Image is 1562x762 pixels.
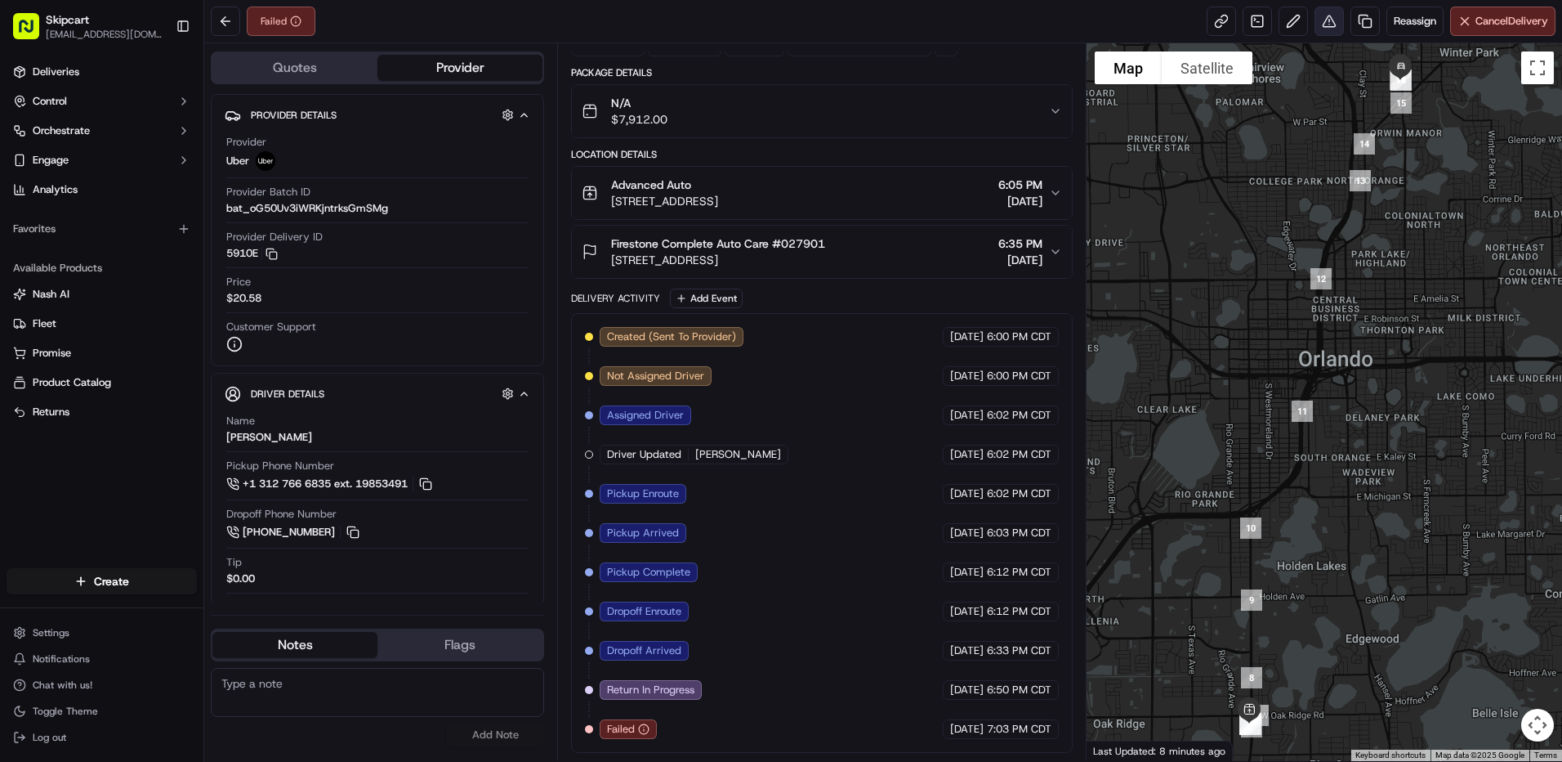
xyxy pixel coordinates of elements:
span: [DATE] [950,447,984,462]
span: Cancel Delivery [1475,14,1548,29]
button: Show street map [1095,52,1162,84]
div: Last Updated: 8 minutes ago [1087,741,1233,761]
span: 7:03 PM CDT [987,722,1051,737]
span: Pickup Phone Number [226,459,334,473]
div: 11 [1285,394,1319,428]
button: Chat with us! [7,674,197,697]
span: N/A [611,95,667,111]
img: Google [1091,740,1145,761]
div: 📗 [16,367,29,380]
span: Engage [33,153,69,168]
span: [STREET_ADDRESS] [611,252,825,268]
button: Promise [7,340,197,366]
span: Firestone Complete Auto Care #027901 [611,235,825,252]
div: Available Products [7,255,197,281]
span: 6:35 PM [998,235,1042,252]
div: 8 [1234,661,1269,695]
button: Flags [377,632,542,658]
span: Pickup Enroute [607,486,679,501]
span: Orchestrate [33,123,90,138]
button: [EMAIL_ADDRESS][DOMAIN_NAME] [46,28,163,41]
div: $0.00 [226,571,255,586]
span: [DATE] [950,526,984,540]
span: [DATE] [950,643,984,658]
span: Failed [607,722,635,737]
div: 14 [1347,127,1381,161]
button: Control [7,88,197,114]
img: Wisdom Oko [16,238,42,270]
button: Skipcart [46,11,89,28]
span: 6:02 PM CDT [987,408,1051,423]
button: Orchestrate [7,118,197,144]
img: uber-new-logo.jpeg [256,151,275,171]
span: Driver Updated [607,447,681,462]
span: Wisdom [PERSON_NAME] [51,253,174,267]
span: [PHONE_NUMBER] [243,525,335,540]
span: 6:05 PM [998,177,1042,193]
span: Promise [33,346,71,361]
a: Promise [13,346,190,361]
button: N/A$7,912.00 [572,85,1072,137]
span: [PERSON_NAME] [51,298,132,311]
span: [PERSON_NAME] [695,447,781,462]
span: Control [33,94,67,109]
a: 💻API Documentation [132,359,269,388]
button: Provider Details [225,101,530,128]
a: Returns [13,405,190,419]
span: +1 312 766 6835 ext. 19853491 [243,477,408,491]
button: Add Event [670,289,743,308]
button: Keyboard shortcuts [1355,750,1426,761]
span: Tip [226,555,242,570]
button: Create [7,568,197,594]
a: Fleet [13,316,190,331]
span: Notifications [33,652,90,666]
button: Driver Details [225,380,530,407]
button: Provider [377,55,542,81]
span: Assigned Driver [607,408,684,423]
button: See all [253,209,297,229]
span: 6:00 PM CDT [987,369,1051,383]
button: Settings [7,621,197,644]
span: Not Assigned Driver [607,369,704,383]
input: Got a question? Start typing here... [42,105,294,123]
div: 10 [1234,511,1268,545]
div: 12 [1304,262,1338,296]
span: 6:12 PM CDT [987,604,1051,619]
button: Returns [7,399,197,425]
span: Chat with us! [33,679,92,692]
span: Nash AI [33,287,69,302]
span: [DATE] [145,298,178,311]
a: +1 312 766 6835 ext. 19853491 [226,475,435,493]
button: Show satellite imagery [1162,52,1252,84]
button: Quotes [212,55,377,81]
button: Nash AI [7,281,197,307]
span: API Documentation [154,365,262,382]
div: We're available if you need us! [74,173,225,186]
div: 13 [1343,164,1377,198]
span: 6:03 PM CDT [987,526,1051,540]
div: 15 [1384,86,1418,120]
span: [DATE] [998,252,1042,268]
span: • [136,298,141,311]
span: Pickup Arrived [607,526,679,540]
span: [DATE] [998,193,1042,209]
div: Past conversations [16,213,109,226]
span: $20.58 [226,291,261,306]
span: [DATE] [950,408,984,423]
span: bat_oG50Uv3iWRKjntrksGmSMg [226,201,388,216]
span: 6:02 PM CDT [987,486,1051,501]
span: Created (Sent To Provider) [607,329,736,344]
div: Delivery Activity [571,292,660,305]
span: 6:12 PM CDT [987,565,1051,580]
span: Provider Details [251,109,337,122]
div: 9 [1234,583,1269,617]
div: Favorites [7,216,197,242]
img: Sarah Tanguma [16,282,42,308]
span: Provider Delivery ID [226,230,323,244]
a: [PHONE_NUMBER] [226,523,362,541]
button: Toggle fullscreen view [1521,52,1554,84]
button: CancelDelivery [1450,7,1555,36]
span: Uber [226,154,249,168]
